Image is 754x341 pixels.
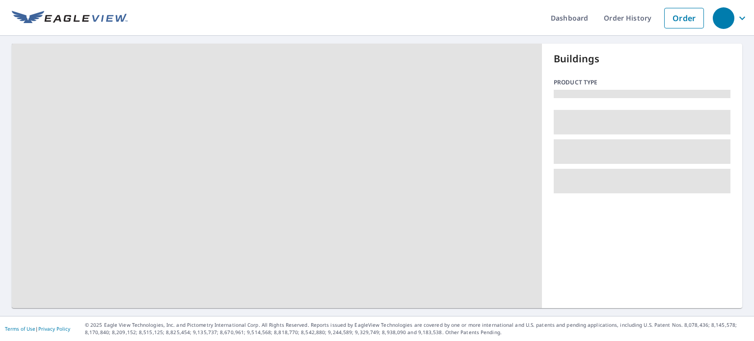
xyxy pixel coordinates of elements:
[12,11,128,26] img: EV Logo
[85,321,749,336] p: © 2025 Eagle View Technologies, Inc. and Pictometry International Corp. All Rights Reserved. Repo...
[5,326,70,332] p: |
[554,78,730,87] p: Product type
[5,325,35,332] a: Terms of Use
[38,325,70,332] a: Privacy Policy
[554,52,730,66] p: Buildings
[664,8,704,28] a: Order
